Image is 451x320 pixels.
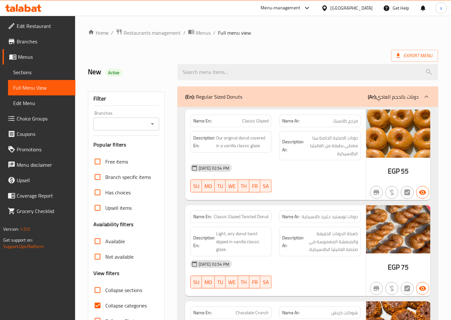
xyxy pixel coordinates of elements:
strong: Name Ar: [282,309,299,316]
span: Light, airy donut twist dipped in vanilla classic glaze. [216,230,269,253]
span: 1.0.0 [20,225,30,233]
button: SU [190,180,202,192]
strong: Description En: [193,234,215,250]
span: Upsell [17,176,70,184]
span: Branch specific items [105,173,151,181]
span: Free items [105,158,128,165]
span: Full Menu View [13,84,70,92]
span: Chocolate Crunch [236,309,269,316]
span: Export Menu [396,52,433,60]
span: Available [105,237,125,245]
span: Get support on: [3,236,33,244]
a: Upsell [3,173,75,188]
button: TH [238,180,249,192]
span: EGP [388,165,400,177]
span: Upsell items [105,204,132,212]
span: Menus [196,29,211,37]
button: MO [202,276,215,289]
button: TU [215,180,226,192]
h3: Popular filters [93,141,159,148]
span: Edit Menu [13,99,70,107]
strong: Description En: [193,134,215,150]
span: WE [228,278,236,287]
a: Choice Groups [3,111,75,126]
span: Collapse sections [105,286,142,294]
li: / [111,29,113,37]
a: Promotions [3,142,75,157]
span: دونات الاصلية الخاصة بينا مغطى بطبقة من الفانيليا الكلاسيكية [305,134,358,158]
span: مزجج كلاسيك [333,118,358,124]
strong: Name En: [193,118,212,124]
button: Open [148,120,157,129]
b: (En): [185,92,195,102]
span: كعكة الدونات الخفيفة والمنعشة المغموسة في صلصة الفانيليا الكلاسيكية. [305,230,358,253]
span: SU [193,278,199,287]
button: SA [260,180,272,192]
span: MO [204,182,212,191]
li: / [213,29,215,37]
button: WE [226,276,238,289]
strong: Name Ar: [282,213,299,220]
p: دونات بالحجم العادي [368,93,419,101]
strong: Description Ar: [282,234,304,250]
button: WE [226,180,238,192]
button: TH [238,276,249,289]
button: Available [416,186,429,199]
h3: View filters [93,270,119,277]
span: [DATE] 02:54 PM [196,261,232,267]
a: Coverage Report [3,188,75,203]
span: SA [263,278,269,287]
button: MO [202,180,215,192]
a: Edit Menu [8,95,75,111]
span: Version: [3,225,19,233]
span: دونات تويستيد جليزد كلاسيكية [302,213,358,220]
a: Branches [3,34,75,49]
img: Classic_Twisted_Glazed_Do638822983037303076.jpg [366,205,430,253]
span: SU [193,182,199,191]
a: Support.OpsPlatform [3,242,44,251]
span: MO [204,278,212,287]
span: FR [252,278,258,287]
button: Not has choices [401,186,414,199]
span: Classic Glazed Twisted Donut [214,213,269,220]
a: Menus [3,49,75,65]
span: TU [217,182,223,191]
span: Our original donut covered in a vanilla classic glaze [216,134,269,150]
span: s [440,4,442,12]
a: Menu disclaimer [3,157,75,173]
span: Export Menu [391,50,438,62]
button: SA [260,276,272,289]
strong: Name En: [193,213,212,220]
b: (Ar): [368,92,377,102]
button: Not branch specific item [370,282,383,295]
span: Sections [13,68,70,76]
button: Not has choices [401,282,414,295]
span: TH [241,278,247,287]
span: Grocery Checklist [17,207,70,215]
nav: breadcrumb [88,29,438,37]
p: Regular Sized Donuts [185,93,242,101]
button: Available [416,282,429,295]
a: Full Menu View [8,80,75,95]
li: / [183,29,186,37]
span: Restaurants management [124,29,181,37]
strong: Description Ar: [282,138,304,154]
span: Edit Restaurant [17,22,70,30]
div: Menu-management [261,4,300,12]
a: Restaurants management [116,29,181,37]
span: TH [241,182,247,191]
span: Has choices [105,189,131,196]
div: Filter [93,92,159,106]
a: Sections [8,65,75,80]
span: 55 [401,165,409,177]
strong: Name En: [193,309,212,316]
h2: New [88,67,170,77]
button: Purchased item [386,282,398,295]
a: Grocery Checklist [3,203,75,219]
button: TU [215,276,226,289]
div: Active [106,69,122,76]
span: Coverage Report [17,192,70,200]
input: search [178,64,438,80]
span: EGP [388,261,400,273]
span: Choice Groups [17,115,70,122]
